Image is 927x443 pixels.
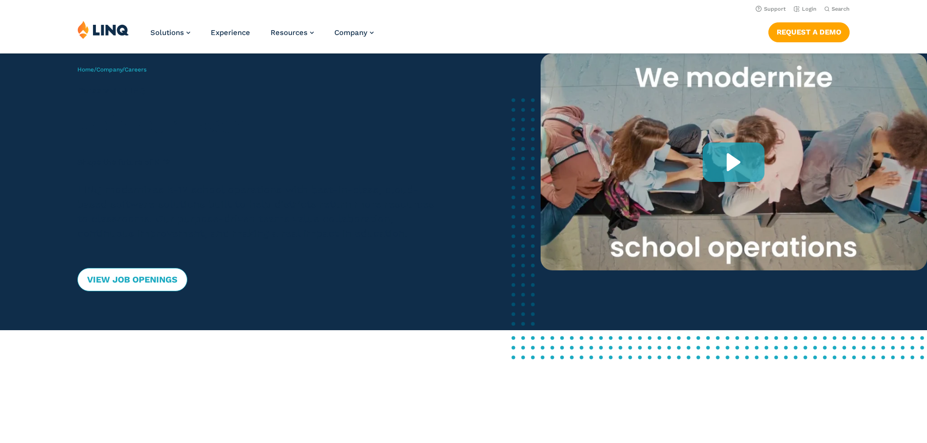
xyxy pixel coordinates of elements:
a: Experience [211,28,250,37]
p: Shape the future of K-12 [77,157,443,168]
nav: Primary Navigation [150,20,374,53]
span: Resources [271,28,308,37]
span: Solutions [150,28,184,37]
h1: Careers at LINQ [77,85,443,96]
a: Resources [271,28,314,37]
a: Company [96,66,122,73]
a: Home [77,66,94,73]
span: Company [334,28,367,37]
a: Support [756,6,786,12]
img: LINQ | K‑12 Software [77,20,129,39]
div: Play [703,142,764,182]
a: Company [334,28,374,37]
span: Search [832,6,850,12]
h2: Join our Team [77,110,443,139]
a: Solutions [150,28,190,37]
nav: Button Navigation [768,20,850,42]
a: Login [794,6,817,12]
p: LINQ modernizes K-12 school operations with best-in-class, cloud-based software solutions built t... [77,182,443,241]
button: Open Search Bar [824,5,850,13]
span: / / [77,66,146,73]
a: Request a Demo [768,22,850,42]
span: Careers [125,66,146,73]
a: View Job Openings [77,268,187,291]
